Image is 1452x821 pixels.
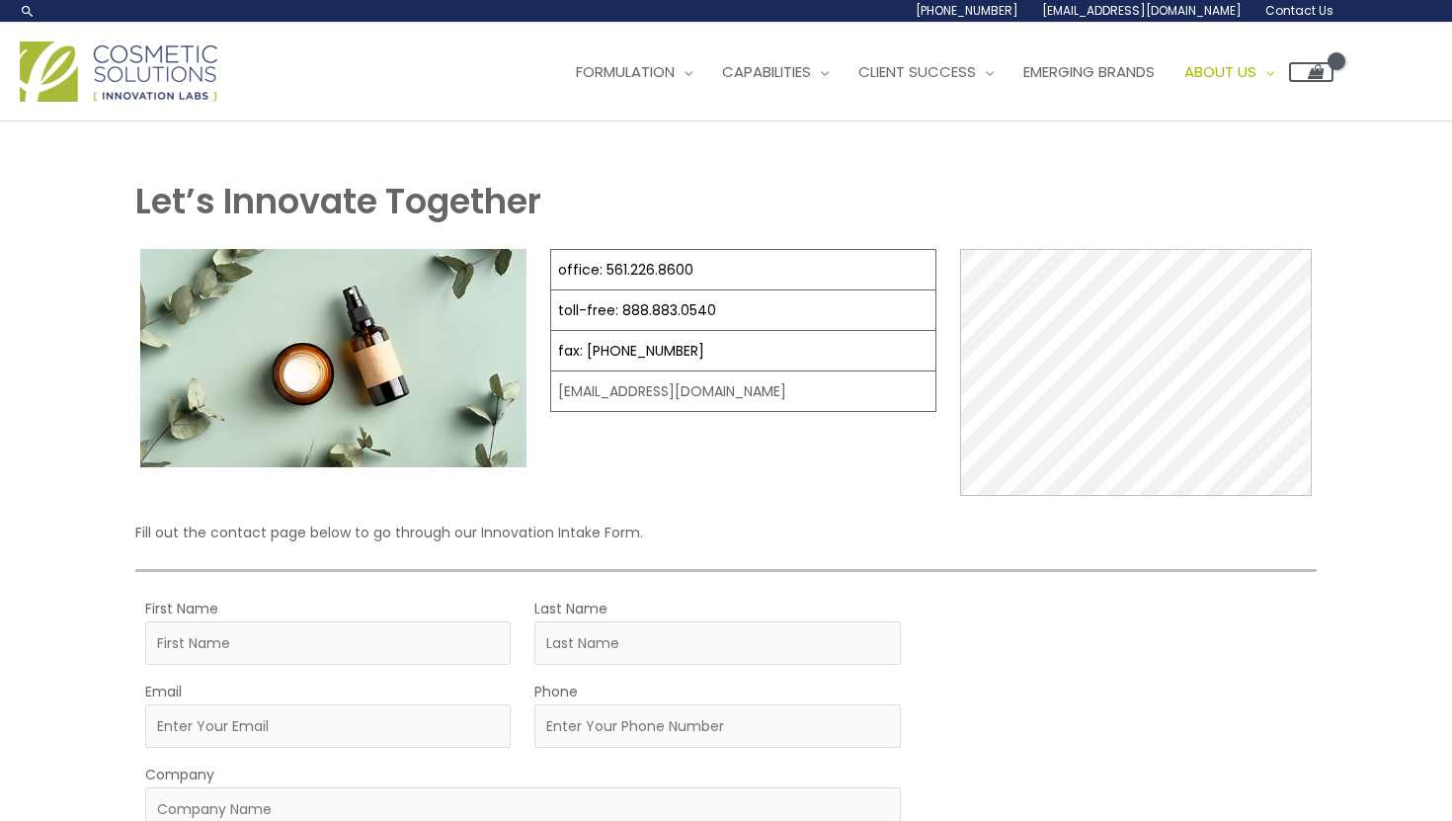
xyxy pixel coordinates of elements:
[534,679,578,704] label: Phone
[140,249,526,466] img: Contact page image for private label skincare manufacturer Cosmetic solutions shows a skin care b...
[1170,42,1289,102] a: About Us
[551,371,936,412] td: [EMAIL_ADDRESS][DOMAIN_NAME]
[145,596,218,621] label: First Name
[145,704,511,748] input: Enter Your Email
[534,704,900,748] input: Enter Your Phone Number
[20,41,217,102] img: Cosmetic Solutions Logo
[844,42,1008,102] a: Client Success
[534,596,607,621] label: Last Name
[1008,42,1170,102] a: Emerging Brands
[20,3,36,19] a: Search icon link
[722,61,811,82] span: Capabilities
[135,177,541,225] strong: Let’s Innovate Together
[558,341,704,361] a: fax: [PHONE_NUMBER]
[858,61,976,82] span: Client Success
[1289,62,1333,82] a: View Shopping Cart, empty
[558,300,716,320] a: toll-free: 888.883.0540
[1265,2,1333,19] span: Contact Us
[135,520,1316,545] p: Fill out the contact page below to go through our Innovation Intake Form.
[707,42,844,102] a: Capabilities
[1023,61,1155,82] span: Emerging Brands
[1042,2,1242,19] span: [EMAIL_ADDRESS][DOMAIN_NAME]
[546,42,1333,102] nav: Site Navigation
[145,762,214,787] label: Company
[558,260,693,280] a: office: 561.226.8600
[145,621,511,665] input: First Name
[576,61,675,82] span: Formulation
[145,679,182,704] label: Email
[534,621,900,665] input: Last Name
[1184,61,1256,82] span: About Us
[561,42,707,102] a: Formulation
[916,2,1018,19] span: [PHONE_NUMBER]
